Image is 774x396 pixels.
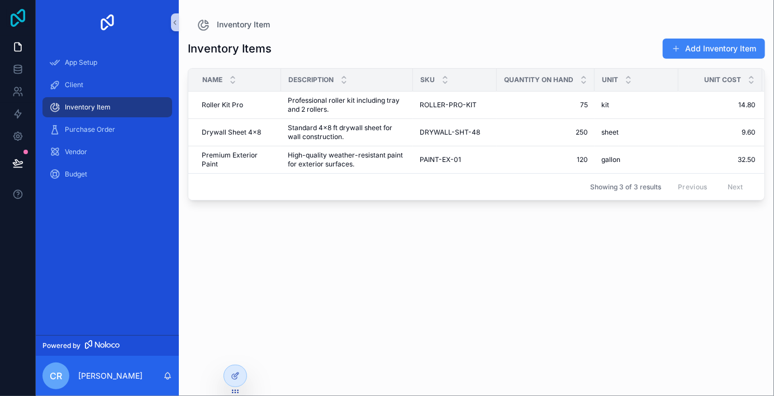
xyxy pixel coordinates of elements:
span: Quantity On Hand [504,75,573,84]
a: Vendor [42,142,172,162]
a: Powered by [36,335,179,356]
span: App Setup [65,58,97,67]
a: Premium Exterior Paint [202,151,274,169]
a: gallon [601,155,672,164]
a: kit [601,101,672,109]
span: Unit [602,75,618,84]
a: 9.60 [685,128,756,137]
a: Purchase Order [42,120,172,140]
span: CR [50,369,62,383]
span: gallon [601,155,620,164]
span: Vendor [65,147,87,156]
span: Purchase Order [65,125,115,134]
a: App Setup [42,53,172,73]
span: Inventory Item [65,103,111,112]
a: 250 [504,128,588,137]
button: Add Inventory Item [663,39,765,59]
a: DRYWALL-SHT-48 [420,128,490,137]
a: Drywall Sheet 4x8 [202,128,274,137]
a: ROLLER-PRO-KIT [420,101,490,109]
span: Description [288,75,334,84]
h1: Inventory Items [188,41,272,56]
a: Inventory Item [42,97,172,117]
span: kit [601,101,609,109]
a: 14.80 [685,101,756,109]
a: Roller Kit Pro [202,101,274,109]
span: DRYWALL-SHT-48 [420,128,480,137]
span: Sku [420,75,435,84]
span: Unit Cost [704,75,741,84]
span: Name [202,75,222,84]
span: Budget [65,170,87,179]
a: Professional roller kit including tray and 2 rollers. [288,96,406,114]
img: App logo [98,13,116,31]
a: Standard 4x8 ft drywall sheet for wall construction. [288,123,406,141]
span: Drywall Sheet 4x8 [202,128,261,137]
a: PAINT-EX-01 [420,155,490,164]
a: 32.50 [685,155,756,164]
p: [PERSON_NAME] [78,370,143,381]
span: Powered by [42,341,80,350]
a: Client [42,75,172,95]
a: Budget [42,164,172,184]
span: PAINT-EX-01 [420,155,461,164]
a: High-quality weather-resistant paint for exterior surfaces. [288,151,406,169]
span: Inventory Item [217,19,270,30]
span: Roller Kit Pro [202,101,243,109]
a: sheet [601,128,672,137]
div: scrollable content [36,45,179,199]
span: ROLLER-PRO-KIT [420,101,477,109]
span: Showing 3 of 3 results [590,183,661,192]
a: 120 [504,155,588,164]
span: Client [65,80,83,89]
span: sheet [601,128,619,137]
a: Inventory Item [197,18,270,31]
a: 75 [504,101,588,109]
